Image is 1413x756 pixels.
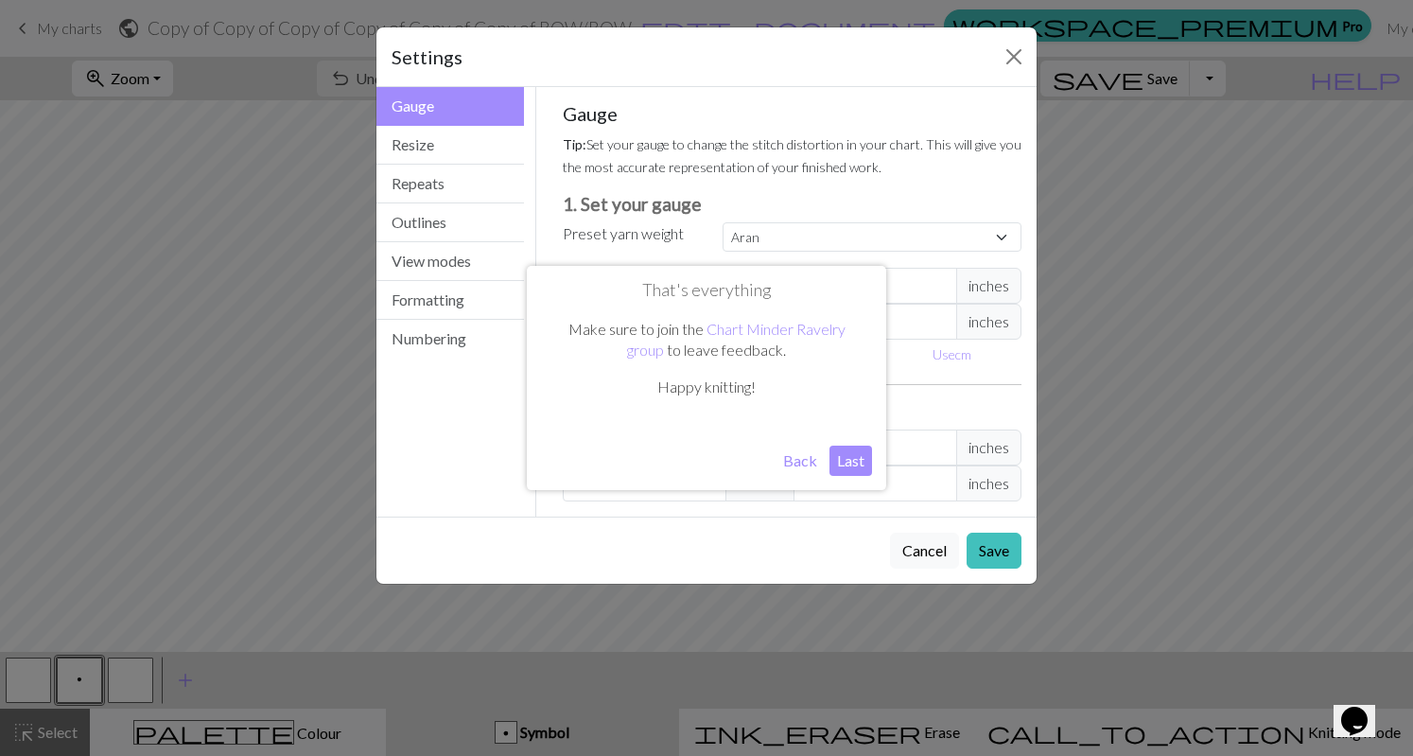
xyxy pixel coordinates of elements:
[956,430,1021,466] span: inches
[376,281,524,320] button: Formatting
[563,102,1022,125] h5: Gauge
[563,193,1022,215] h3: 1. Set your gauge
[1334,680,1394,737] iframe: chat widget
[829,446,872,476] button: Last
[776,446,825,476] button: Back
[563,222,684,245] label: Preset yarn weight
[392,43,462,71] h5: Settings
[376,320,524,358] button: Numbering
[627,320,846,359] a: Chart Minder Ravelry group
[376,87,524,126] button: Gauge
[956,466,1021,501] span: inches
[550,319,863,361] p: Make sure to join the to leave feedback.
[541,280,872,301] h1: That's everything
[376,203,524,242] button: Outlines
[563,136,586,152] strong: Tip:
[956,268,1021,304] span: inches
[956,304,1021,340] span: inches
[999,42,1029,72] button: Close
[376,126,524,165] button: Resize
[924,340,980,369] button: Usecm
[376,165,524,203] button: Repeats
[527,266,886,491] div: That's everything
[376,242,524,281] button: View modes
[890,533,959,569] button: Cancel
[550,377,863,397] p: Happy knitting!
[563,136,1021,175] small: Set your gauge to change the stitch distortion in your chart. This will give you the most accurat...
[967,533,1021,569] button: Save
